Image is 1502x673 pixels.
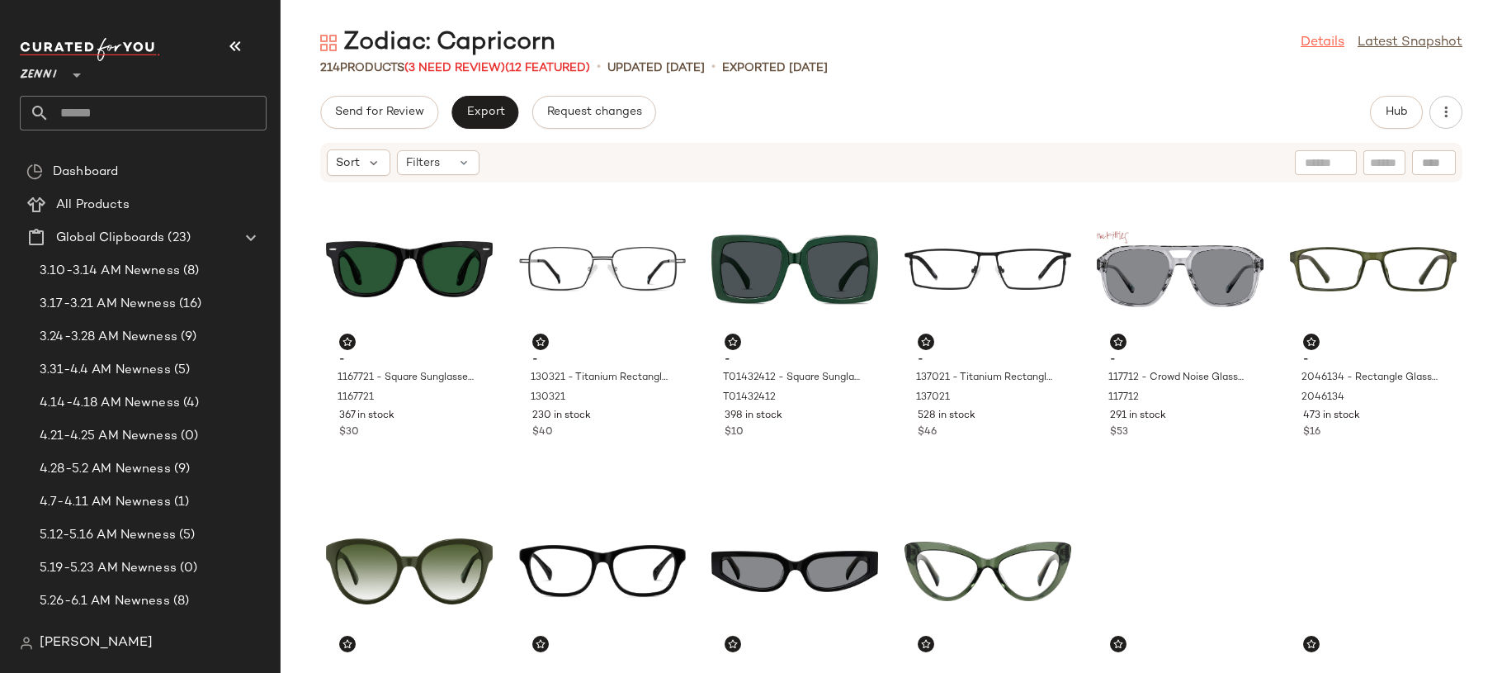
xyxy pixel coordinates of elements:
[40,361,171,380] span: 3.31-4.4 AM Newness
[1303,353,1443,367] span: -
[711,58,716,78] span: •
[918,353,1058,367] span: -
[1301,391,1344,405] span: 2046134
[338,371,478,386] span: 1167721 - Square Sunglasses - Black - Plastic
[465,106,504,119] span: Export
[1385,106,1408,119] span: Hub
[320,35,337,51] img: svg%3e
[326,192,493,346] img: 1167721-sunglasses-front-view.jpg
[916,371,1056,386] span: 137021 - Titanium Rectangle Glasses - Black - Titanium
[339,425,359,440] span: $30
[905,495,1071,648] img: 4470024-eyeglasses-front-view.jpg
[40,427,177,446] span: 4.21-4.25 AM Newness
[40,394,180,413] span: 4.14-4.18 AM Newness
[532,409,591,424] span: 230 in stock
[597,58,601,78] span: •
[1110,425,1128,440] span: $53
[1301,371,1442,386] span: 2046134 - Rectangle Glasses - Green - Plastic
[20,56,57,86] span: Zenni
[164,229,191,248] span: (23)
[532,96,656,129] button: Request changes
[1108,391,1139,405] span: 117712
[40,328,177,347] span: 3.24-3.28 AM Newness
[1110,353,1250,367] span: -
[406,154,440,172] span: Filters
[1306,337,1316,347] img: svg%3e
[171,460,190,479] span: (9)
[725,409,782,424] span: 398 in stock
[170,592,189,611] span: (8)
[532,353,673,367] span: -
[1358,33,1462,53] a: Latest Snapshot
[1110,409,1166,424] span: 291 in stock
[177,328,196,347] span: (9)
[1370,96,1423,129] button: Hub
[536,337,546,347] img: svg%3e
[40,633,153,653] span: [PERSON_NAME]
[334,106,424,119] span: Send for Review
[711,192,878,346] img: T01432412-sunglasses-front-view.jpg
[342,639,352,649] img: svg%3e
[336,154,360,172] span: Sort
[177,559,197,578] span: (0)
[339,409,394,424] span: 367 in stock
[918,409,975,424] span: 528 in stock
[338,391,374,405] span: 1167721
[728,337,738,347] img: svg%3e
[921,639,931,649] img: svg%3e
[176,526,195,545] span: (5)
[1097,192,1263,346] img: 117712-sunglasses-front-view.jpg
[711,495,878,648] img: 117321-sunglasses-front-view.jpg
[531,391,565,405] span: 130321
[728,639,738,649] img: svg%3e
[320,96,438,129] button: Send for Review
[56,196,130,215] span: All Products
[1306,639,1316,649] img: svg%3e
[404,62,505,74] span: (3 Need Review)
[921,337,931,347] img: svg%3e
[1303,409,1360,424] span: 473 in stock
[26,164,43,180] img: svg%3e
[1301,33,1344,53] a: Details
[519,192,686,346] img: 130321-eyeglasses-front-view.jpg
[171,493,189,512] span: (1)
[725,425,744,440] span: $10
[1290,192,1457,346] img: 2046134-eyeglasses-front-view.jpg
[56,229,164,248] span: Global Clipboards
[723,391,776,405] span: T01432412
[20,637,33,650] img: svg%3e
[339,353,479,367] span: -
[531,371,671,386] span: 130321 - Titanium Rectangle Glasses - Black - Titanium
[180,262,199,281] span: (8)
[40,625,163,644] span: 5.5-5.9 AM Newness
[53,163,118,182] span: Dashboard
[176,295,202,314] span: (16)
[1108,371,1249,386] span: 117712 - Crowd Noise Glasses - Gray - [MEDICAL_DATA]
[725,353,865,367] span: -
[40,460,171,479] span: 4.28-5.2 AM Newness
[451,96,518,129] button: Export
[20,38,160,61] img: cfy_white_logo.C9jOOHJF.svg
[519,495,686,648] img: 619021-eyeglasses-front-view.jpg
[40,295,176,314] span: 3.17-3.21 AM Newness
[177,427,198,446] span: (0)
[1113,639,1123,649] img: svg%3e
[905,192,1071,346] img: 137021-eyeglasses-front-view.jpg
[607,59,705,77] p: updated [DATE]
[40,262,180,281] span: 3.10-3.14 AM Newness
[326,495,493,648] img: 116324-sunglasses-front-view.jpg
[40,592,170,611] span: 5.26-6.1 AM Newness
[163,625,182,644] span: (3)
[320,59,590,77] div: Products
[40,559,177,578] span: 5.19-5.23 AM Newness
[1303,425,1320,440] span: $16
[505,62,590,74] span: (12 Featured)
[536,639,546,649] img: svg%3e
[180,394,199,413] span: (4)
[40,526,176,545] span: 5.12-5.16 AM Newness
[342,337,352,347] img: svg%3e
[320,62,340,74] span: 214
[722,59,828,77] p: Exported [DATE]
[723,371,863,386] span: T01432412 - Square Sunglasses - Green - Plastic
[916,391,950,405] span: 137021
